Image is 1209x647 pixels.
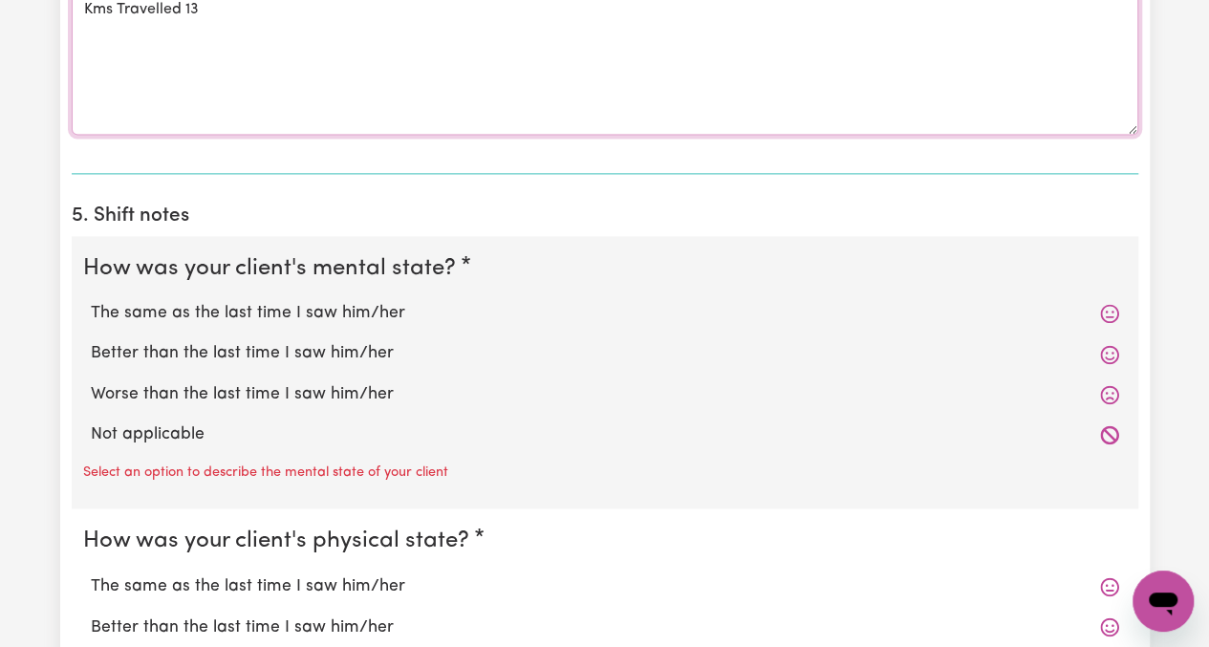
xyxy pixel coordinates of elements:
[83,463,448,484] p: Select an option to describe the mental state of your client
[83,524,477,558] legend: How was your client's physical state?
[91,573,1119,598] label: The same as the last time I saw him/her
[72,205,1138,228] h2: 5. Shift notes
[91,341,1119,366] label: Better than the last time I saw him/her
[91,382,1119,407] label: Worse than the last time I saw him/her
[83,251,464,286] legend: How was your client's mental state?
[91,615,1119,639] label: Better than the last time I saw him/her
[91,301,1119,326] label: The same as the last time I saw him/her
[91,422,1119,447] label: Not applicable
[1133,571,1194,632] iframe: Button to launch messaging window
